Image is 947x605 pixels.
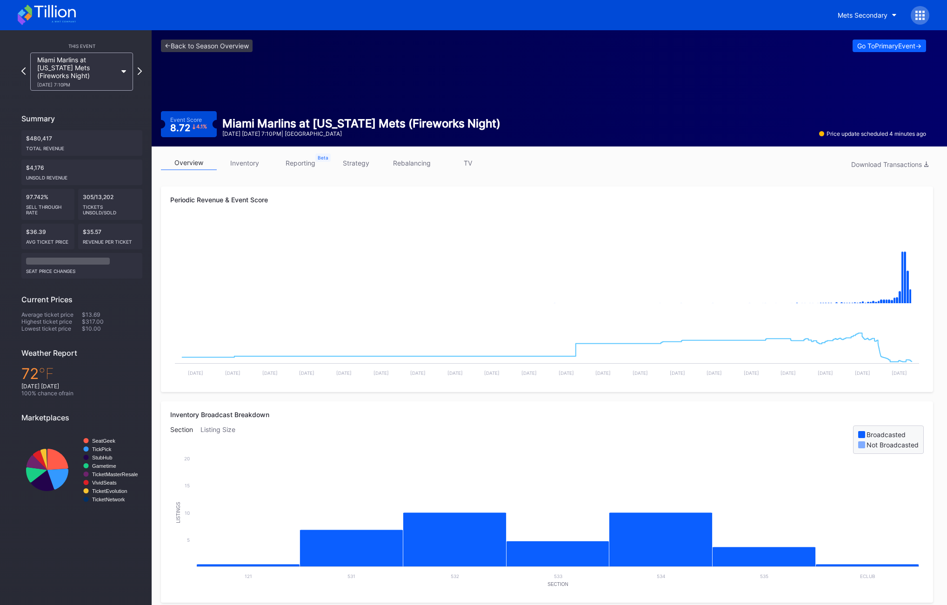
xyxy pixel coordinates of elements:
[743,370,759,376] text: [DATE]
[484,370,500,376] text: [DATE]
[547,582,568,587] text: Section
[373,370,388,376] text: [DATE]
[760,573,768,579] text: 535
[92,438,115,444] text: SeatGeek
[161,156,217,170] a: overview
[262,370,277,376] text: [DATE]
[440,156,496,170] a: TV
[632,370,647,376] text: [DATE]
[225,370,240,376] text: [DATE]
[185,510,190,516] text: 10
[170,116,202,123] div: Event Score
[176,502,181,523] text: Listings
[867,431,906,439] div: Broadcasted
[92,455,113,460] text: StubHub
[185,483,190,488] text: 15
[780,370,796,376] text: [DATE]
[558,370,574,376] text: [DATE]
[83,200,138,215] div: Tickets Unsold/Sold
[853,40,926,52] button: Go ToPrimaryEvent->
[831,7,904,24] button: Mets Secondary
[328,156,384,170] a: strategy
[92,446,112,452] text: TickPick
[521,370,536,376] text: [DATE]
[222,130,500,137] div: [DATE] [DATE] 7:10PM | [GEOGRAPHIC_DATA]
[37,82,117,87] div: [DATE] 7:10PM
[867,441,919,449] div: Not Broadcasted
[26,200,70,215] div: Sell Through Rate
[657,573,665,579] text: 534
[21,224,75,249] div: $36.39
[92,472,138,477] text: TicketMasterResale
[26,265,138,274] div: seat price changes
[21,189,75,220] div: 97.742%
[39,365,54,383] span: ℉
[222,117,500,130] div: Miami Marlins at [US_STATE] Mets (Fireworks Night)
[818,370,833,376] text: [DATE]
[170,123,207,133] div: 8.72
[847,158,933,171] button: Download Transactions
[21,160,142,185] div: $4,176
[184,456,190,461] text: 20
[707,370,722,376] text: [DATE]
[410,370,426,376] text: [DATE]
[669,370,685,376] text: [DATE]
[857,42,921,50] div: Go To Primary Event ->
[188,370,203,376] text: [DATE]
[838,11,887,19] div: Mets Secondary
[21,429,142,511] svg: Chart title
[892,370,907,376] text: [DATE]
[37,56,117,87] div: Miami Marlins at [US_STATE] Mets (Fireworks Night)
[819,130,926,137] div: Price update scheduled 4 minutes ago
[92,480,117,485] text: VividSeats
[244,573,252,579] text: 121
[170,220,924,313] svg: Chart title
[170,196,924,204] div: Periodic Revenue & Event Score
[82,311,142,318] div: $13.69
[92,488,127,494] text: TicketEvolution
[450,573,459,579] text: 532
[273,156,328,170] a: reporting
[21,311,82,318] div: Average ticket price
[854,370,870,376] text: [DATE]
[92,497,125,502] text: TicketNetwork
[447,370,462,376] text: [DATE]
[21,114,142,123] div: Summary
[21,390,142,397] div: 100 % chance of rain
[78,189,142,220] div: 305/13,202
[21,325,82,332] div: Lowest ticket price
[21,130,142,156] div: $480,417
[21,295,142,304] div: Current Prices
[21,413,142,422] div: Marketplaces
[347,573,355,579] text: 531
[170,425,200,454] div: Section
[26,142,138,151] div: Total Revenue
[83,235,138,245] div: Revenue per ticket
[187,537,190,543] text: 5
[170,411,924,419] div: Inventory Broadcast Breakdown
[21,43,142,49] div: This Event
[21,365,142,383] div: 72
[595,370,611,376] text: [DATE]
[170,454,924,593] svg: Chart title
[26,235,70,245] div: Avg ticket price
[196,124,207,129] div: 4.1 %
[21,318,82,325] div: Highest ticket price
[92,463,116,469] text: Gametime
[336,370,352,376] text: [DATE]
[82,318,142,325] div: $317.00
[78,224,142,249] div: $35.57
[851,160,928,168] div: Download Transactions
[26,171,138,180] div: Unsold Revenue
[200,425,243,454] div: Listing Size
[299,370,314,376] text: [DATE]
[384,156,440,170] a: rebalancing
[170,313,924,383] svg: Chart title
[554,573,562,579] text: 533
[21,383,142,390] div: [DATE] [DATE]
[82,325,142,332] div: $10.00
[161,40,253,52] a: <-Back to Season Overview
[217,156,273,170] a: inventory
[860,573,875,579] text: ECLUB
[21,348,142,358] div: Weather Report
